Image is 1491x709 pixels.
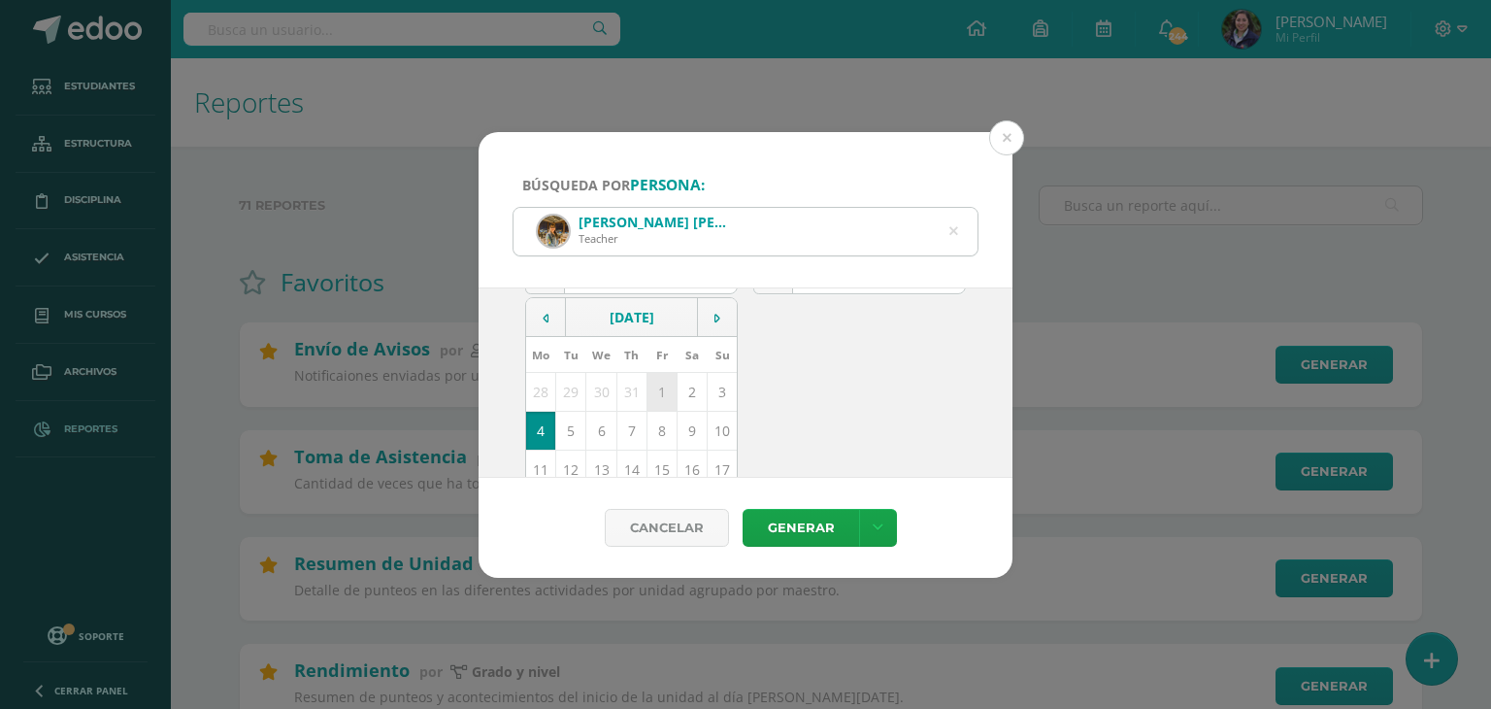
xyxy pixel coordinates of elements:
input: ej. Nicholas Alekzander, etc. [514,208,977,255]
td: 6 [586,411,616,450]
div: Teacher [579,231,729,246]
td: 10 [708,411,738,450]
th: Mo [526,337,556,373]
th: Tu [556,337,586,373]
button: Close (Esc) [989,120,1024,155]
td: 13 [586,450,616,489]
td: 31 [616,372,646,411]
strong: persona: [630,175,705,195]
td: [DATE] [566,298,698,337]
th: We [586,337,616,373]
th: Su [708,337,738,373]
th: Sa [678,337,708,373]
td: 7 [616,411,646,450]
a: Generar [743,509,859,547]
td: 9 [678,411,708,450]
td: 5 [556,411,586,450]
td: 28 [526,372,556,411]
div: Cancelar [605,509,729,547]
td: 8 [646,411,677,450]
td: 2 [678,372,708,411]
td: 11 [526,450,556,489]
td: 12 [556,450,586,489]
td: 29 [556,372,586,411]
td: 16 [678,450,708,489]
td: 14 [616,450,646,489]
td: 15 [646,450,677,489]
td: 17 [708,450,738,489]
td: 30 [586,372,616,411]
td: 4 [526,411,556,450]
td: 1 [646,372,677,411]
div: [PERSON_NAME] [PERSON_NAME] [579,213,729,231]
th: Fr [646,337,677,373]
span: Búsqueda por [522,176,705,194]
td: 3 [708,372,738,411]
img: 2dbaa8b142e8d6ddec163eea0aedc140.png [538,216,569,247]
th: Th [616,337,646,373]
